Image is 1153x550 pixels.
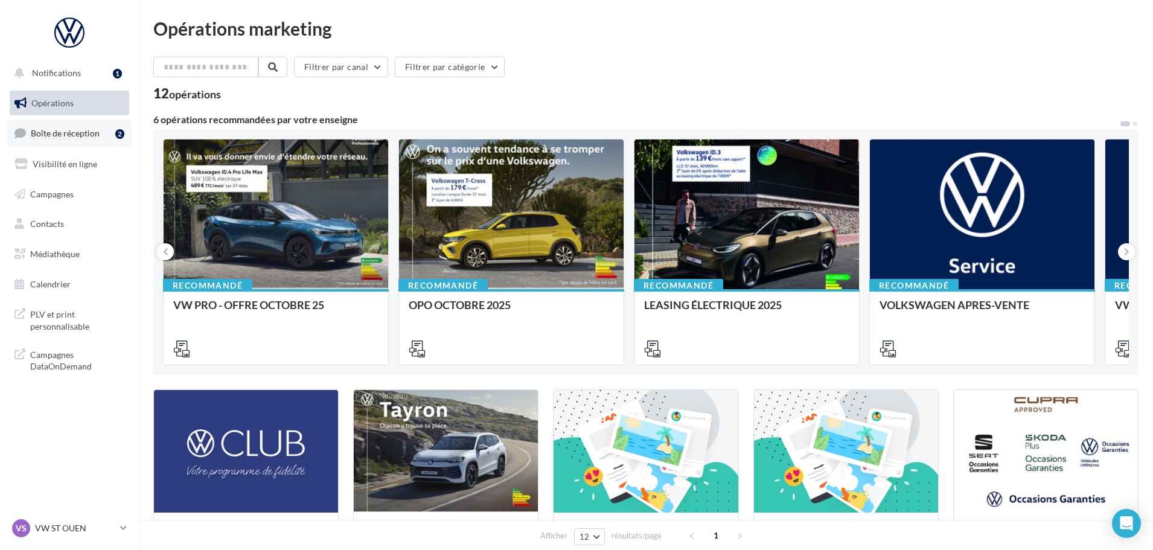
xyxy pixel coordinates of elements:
[7,301,132,337] a: PLV et print personnalisable
[32,68,81,78] span: Notifications
[706,526,726,545] span: 1
[644,299,849,323] div: LEASING ÉLECTRIQUE 2025
[153,115,1119,124] div: 6 opérations recommandées par votre enseigne
[173,299,378,323] div: VW PRO - OFFRE OCTOBRE 25
[31,128,100,138] span: Boîte de réception
[16,522,27,534] span: VS
[634,279,723,292] div: Recommandé
[153,19,1139,37] div: Opérations marketing
[574,528,605,545] button: 12
[30,306,124,332] span: PLV et print personnalisable
[294,57,388,77] button: Filtrer par canal
[1112,509,1141,538] div: Open Intercom Messenger
[30,249,80,259] span: Médiathèque
[580,532,590,542] span: 12
[113,69,122,78] div: 1
[169,89,221,100] div: opérations
[30,188,74,199] span: Campagnes
[7,342,132,377] a: Campagnes DataOnDemand
[30,219,64,229] span: Contacts
[115,129,124,139] div: 2
[35,522,115,534] p: VW ST OUEN
[7,211,132,237] a: Contacts
[7,182,132,207] a: Campagnes
[409,299,614,323] div: OPO OCTOBRE 2025
[10,517,129,540] a: VS VW ST OUEN
[7,91,132,116] a: Opérations
[612,530,662,542] span: résultats/page
[30,347,124,373] span: Campagnes DataOnDemand
[540,530,567,542] span: Afficher
[33,159,97,169] span: Visibilité en ligne
[153,87,221,100] div: 12
[163,279,252,292] div: Recommandé
[7,60,127,86] button: Notifications 1
[7,152,132,177] a: Visibilité en ligne
[7,241,132,267] a: Médiathèque
[7,272,132,297] a: Calendrier
[880,299,1085,323] div: VOLKSWAGEN APRES-VENTE
[395,57,505,77] button: Filtrer par catégorie
[30,279,71,289] span: Calendrier
[869,279,959,292] div: Recommandé
[31,98,74,108] span: Opérations
[7,120,132,146] a: Boîte de réception2
[398,279,488,292] div: Recommandé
